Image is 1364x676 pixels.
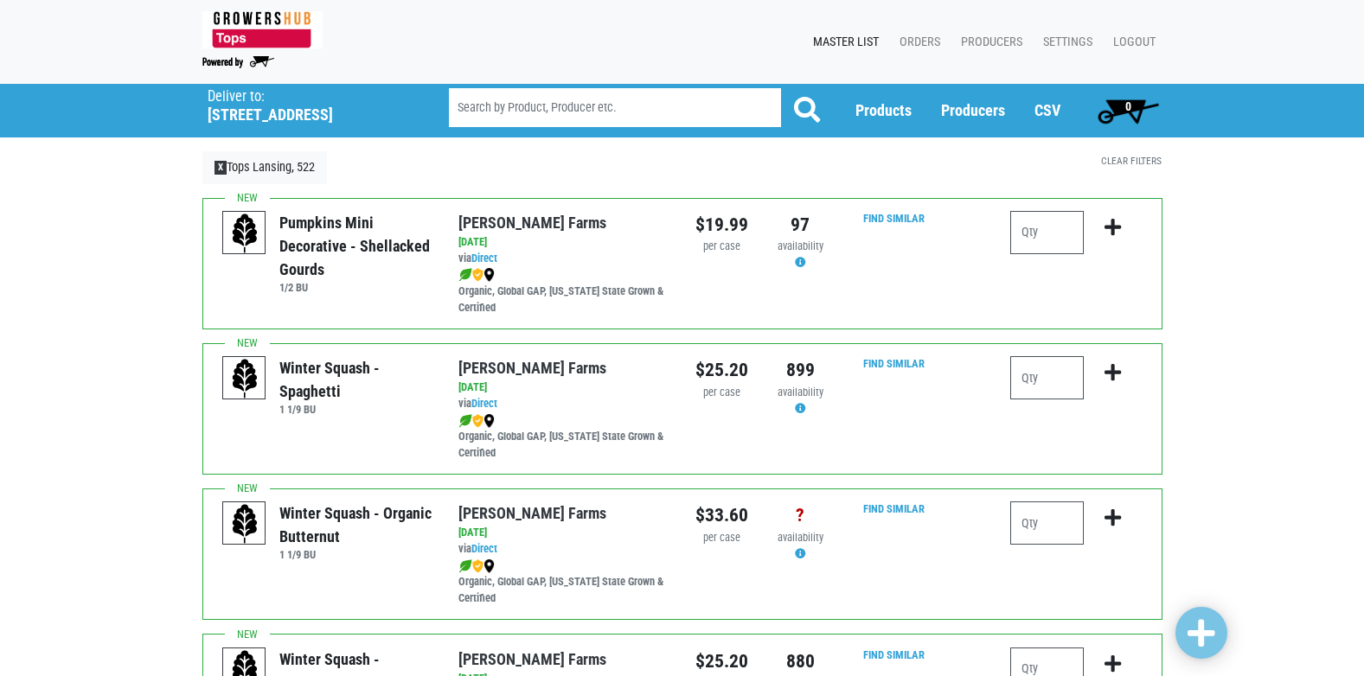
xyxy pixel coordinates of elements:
img: safety-e55c860ca8c00a9c171001a62a92dabd.png [472,268,483,282]
div: per case [695,239,748,255]
a: Producers [941,101,1005,119]
img: placeholder-variety-43d6402dacf2d531de610a020419775a.svg [223,502,266,545]
img: map_marker-0e94453035b3232a4d21701695807de9.png [483,559,495,573]
a: Direct [471,542,497,555]
input: Qty [1010,211,1084,254]
input: Search by Product, Producer etc. [449,88,781,127]
a: CSV [1034,101,1060,119]
span: availability [778,386,823,399]
a: Producers [947,26,1029,59]
div: via [458,541,669,558]
a: Settings [1029,26,1099,59]
div: $33.60 [695,501,748,529]
img: map_marker-0e94453035b3232a4d21701695807de9.png [483,414,495,428]
input: Qty [1010,356,1084,399]
a: [PERSON_NAME] Farms [458,359,606,377]
img: leaf-e5c59151409436ccce96b2ca1b28e03c.png [458,414,472,428]
a: Direct [471,397,497,410]
div: per case [695,385,748,401]
a: Find Similar [863,502,925,515]
span: availability [778,239,823,252]
a: Master List [799,26,886,59]
a: Products [855,101,912,119]
img: safety-e55c860ca8c00a9c171001a62a92dabd.png [472,559,483,573]
a: Find Similar [863,648,925,661]
img: Powered by Big Wheelbarrow [202,56,274,68]
img: 279edf242af8f9d49a69d9d2afa010fb.png [202,11,323,48]
span: Tops Lansing, 522 (2300 N Triphammer Rd #522, Ithaca, NY 14850, USA) [208,84,418,124]
img: placeholder-variety-43d6402dacf2d531de610a020419775a.svg [223,212,266,255]
div: Organic, Global GAP, [US_STATE] State Grown & Certified [458,412,669,462]
img: placeholder-variety-43d6402dacf2d531de610a020419775a.svg [223,357,266,400]
div: [DATE] [458,379,669,396]
span: 0 [1125,99,1131,113]
div: 899 [774,356,827,384]
div: per case [695,530,748,546]
div: $19.99 [695,211,748,239]
h6: 1 1/9 BU [279,548,432,561]
img: leaf-e5c59151409436ccce96b2ca1b28e03c.png [458,559,472,573]
a: Direct [471,252,497,265]
img: safety-e55c860ca8c00a9c171001a62a92dabd.png [472,414,483,428]
div: Winter Squash - Spaghetti [279,356,432,403]
a: [PERSON_NAME] Farms [458,650,606,668]
div: Winter Squash - Organic Butternut [279,501,432,548]
p: Deliver to: [208,88,405,105]
h5: [STREET_ADDRESS] [208,105,405,124]
div: Organic, Global GAP, [US_STATE] State Grown & Certified [458,267,669,316]
div: Pumpkins Mini Decorative - Shellacked Gourds [279,211,432,281]
img: map_marker-0e94453035b3232a4d21701695807de9.png [483,268,495,282]
a: Orders [886,26,947,59]
h6: 1 1/9 BU [279,403,432,416]
div: via [458,396,669,412]
input: Qty [1010,501,1084,545]
div: $25.20 [695,647,748,675]
div: $25.20 [695,356,748,384]
div: via [458,251,669,267]
a: Find Similar [863,212,925,225]
a: XTops Lansing, 522 [202,151,328,184]
div: ? [774,501,827,529]
div: [DATE] [458,525,669,541]
a: [PERSON_NAME] Farms [458,214,606,232]
span: availability [778,531,823,544]
div: 97 [774,211,827,239]
a: [PERSON_NAME] Farms [458,504,606,522]
a: 0 [1090,93,1167,128]
div: 880 [774,647,827,675]
img: leaf-e5c59151409436ccce96b2ca1b28e03c.png [458,268,472,282]
a: Logout [1099,26,1162,59]
a: Clear Filters [1101,155,1162,167]
div: Organic, Global GAP, [US_STATE] State Grown & Certified [458,558,669,607]
a: Find Similar [863,357,925,370]
div: [DATE] [458,234,669,251]
span: X [215,161,227,175]
h6: 1/2 BU [279,281,432,294]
